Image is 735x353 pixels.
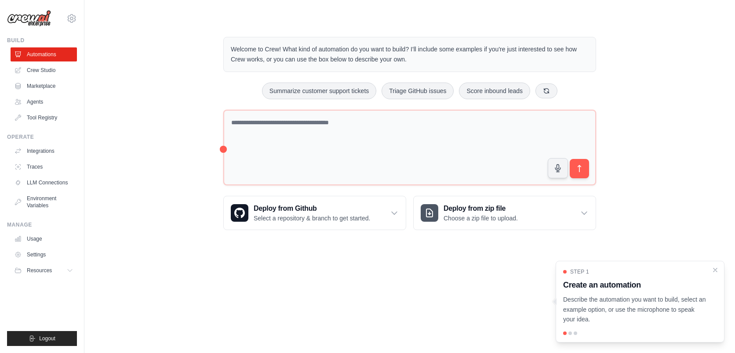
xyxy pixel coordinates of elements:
div: Build [7,37,77,44]
button: Logout [7,331,77,346]
a: Crew Studio [11,63,77,77]
div: Operate [7,133,77,140]
span: Logout [39,335,55,342]
a: Usage [11,232,77,246]
button: Resources [11,263,77,277]
h3: Deploy from Github [254,203,370,214]
a: LLM Connections [11,176,77,190]
a: Marketplace [11,79,77,93]
span: Resources [27,267,52,274]
div: Manage [7,221,77,228]
a: Automations [11,47,77,61]
a: Integrations [11,144,77,158]
a: Traces [11,160,77,174]
a: Agents [11,95,77,109]
p: Select a repository & branch to get started. [254,214,370,223]
span: Step 1 [570,268,589,275]
a: Environment Variables [11,191,77,213]
h3: Create an automation [563,279,706,291]
a: Settings [11,248,77,262]
button: Triage GitHub issues [382,83,454,99]
a: Tool Registry [11,111,77,125]
p: Choose a zip file to upload. [444,214,518,223]
button: Summarize customer support tickets [262,83,376,99]
p: Welcome to Crew! What kind of automation do you want to build? I'll include some examples if you'... [231,44,589,65]
button: Close walkthrough [712,267,719,274]
p: Describe the automation you want to build, select an example option, or use the microphone to spe... [563,295,706,324]
h3: Deploy from zip file [444,203,518,214]
button: Score inbound leads [459,83,530,99]
img: Logo [7,10,51,27]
